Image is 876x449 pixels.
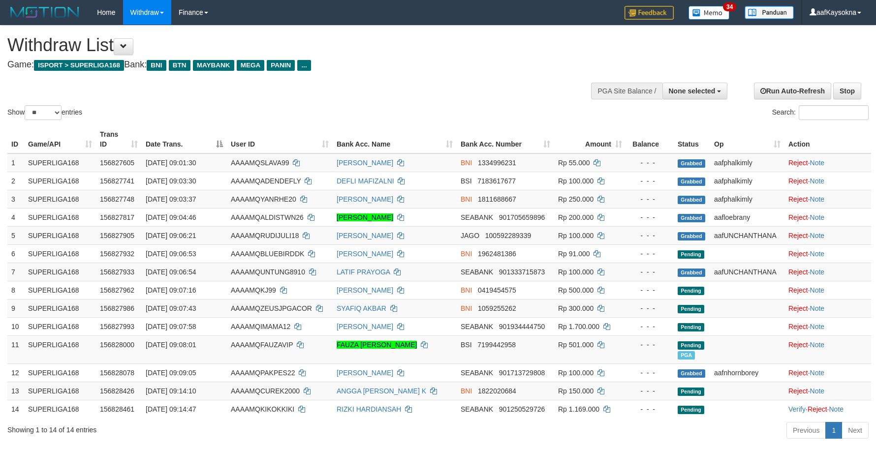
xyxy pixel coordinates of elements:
[723,2,736,11] span: 34
[461,177,472,185] span: BSI
[485,232,531,239] span: Copy 100592289339 to clipboard
[788,268,808,276] a: Reject
[810,250,825,258] a: Note
[146,304,196,312] span: [DATE] 09:07:43
[810,195,825,203] a: Note
[457,125,554,153] th: Bank Acc. Number: activate to sort column ascending
[231,268,305,276] span: AAAAMQUNTUNG8910
[558,250,590,258] span: Rp 91.000
[678,305,704,313] span: Pending
[478,387,516,395] span: Copy 1822020684 to clipboard
[678,406,704,414] span: Pending
[7,281,24,299] td: 8
[499,323,545,330] span: Copy 901934444750 to clipboard
[100,341,134,349] span: 156828000
[558,232,594,239] span: Rp 100.000
[788,195,808,203] a: Reject
[100,232,134,239] span: 156827905
[461,159,472,167] span: BNI
[461,369,493,377] span: SEABANK
[810,177,825,185] a: Note
[784,263,871,281] td: ·
[100,268,134,276] span: 156827933
[810,268,825,276] a: Note
[461,213,493,221] span: SEABANK
[24,208,96,226] td: SUPERLIGA168
[788,177,808,185] a: Reject
[754,83,831,99] a: Run Auto-Refresh
[829,405,844,413] a: Note
[146,387,196,395] span: [DATE] 09:14:10
[100,213,134,221] span: 156827817
[231,195,296,203] span: AAAAMQYANRHE20
[784,400,871,418] td: · ·
[146,341,196,349] span: [DATE] 09:08:01
[337,195,393,203] a: [PERSON_NAME]
[7,172,24,190] td: 2
[231,387,300,395] span: AAAAMQCUREK2000
[7,226,24,244] td: 5
[337,387,426,395] a: ANGGA [PERSON_NAME] K
[100,159,134,167] span: 156827605
[630,340,670,350] div: - - -
[7,382,24,400] td: 13
[558,159,590,167] span: Rp 55.000
[630,285,670,295] div: - - -
[337,250,393,258] a: [PERSON_NAME]
[478,195,516,203] span: Copy 1811688667 to clipboard
[7,400,24,418] td: 14
[7,263,24,281] td: 7
[146,323,196,330] span: [DATE] 09:07:58
[784,226,871,244] td: ·
[7,153,24,172] td: 1
[237,60,265,71] span: MEGA
[678,351,695,359] span: Marked by aafsoycanthlai
[461,405,493,413] span: SEABANK
[7,363,24,382] td: 12
[710,263,784,281] td: aafUNCHANTHANA
[784,363,871,382] td: ·
[678,196,705,204] span: Grabbed
[461,250,472,258] span: BNI
[688,6,730,20] img: Button%20Memo.svg
[478,286,516,294] span: Copy 0419454575 to clipboard
[499,369,545,377] span: Copy 901713729808 to clipboard
[24,172,96,190] td: SUPERLIGA168
[784,317,871,335] td: ·
[24,382,96,400] td: SUPERLIGA168
[625,6,674,20] img: Feedback.jpg
[630,386,670,396] div: - - -
[810,341,825,349] a: Note
[231,213,304,221] span: AAAAMQALDISTWN26
[710,190,784,208] td: aafphalkimly
[461,323,493,330] span: SEABANK
[461,341,472,349] span: BSI
[678,323,704,331] span: Pending
[630,322,670,331] div: - - -
[100,369,134,377] span: 156828078
[788,304,808,312] a: Reject
[558,405,599,413] span: Rp 1.169.000
[833,83,861,99] a: Stop
[678,287,704,295] span: Pending
[630,158,670,168] div: - - -
[461,387,472,395] span: BNI
[461,195,472,203] span: BNI
[7,35,574,55] h1: Withdraw List
[146,159,196,167] span: [DATE] 09:01:30
[24,263,96,281] td: SUPERLIGA168
[591,83,662,99] div: PGA Site Balance /
[7,244,24,263] td: 6
[745,6,794,19] img: panduan.png
[337,268,390,276] a: LATIF PRAYOGA
[231,232,299,239] span: AAAAMQRUDIJULI18
[678,250,704,259] span: Pending
[630,231,670,240] div: - - -
[558,387,594,395] span: Rp 150.000
[477,341,516,349] span: Copy 7199442958 to clipboard
[24,299,96,317] td: SUPERLIGA168
[630,194,670,204] div: - - -
[477,177,516,185] span: Copy 7183617677 to clipboard
[710,208,784,226] td: aafloebrany
[558,369,594,377] span: Rp 100.000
